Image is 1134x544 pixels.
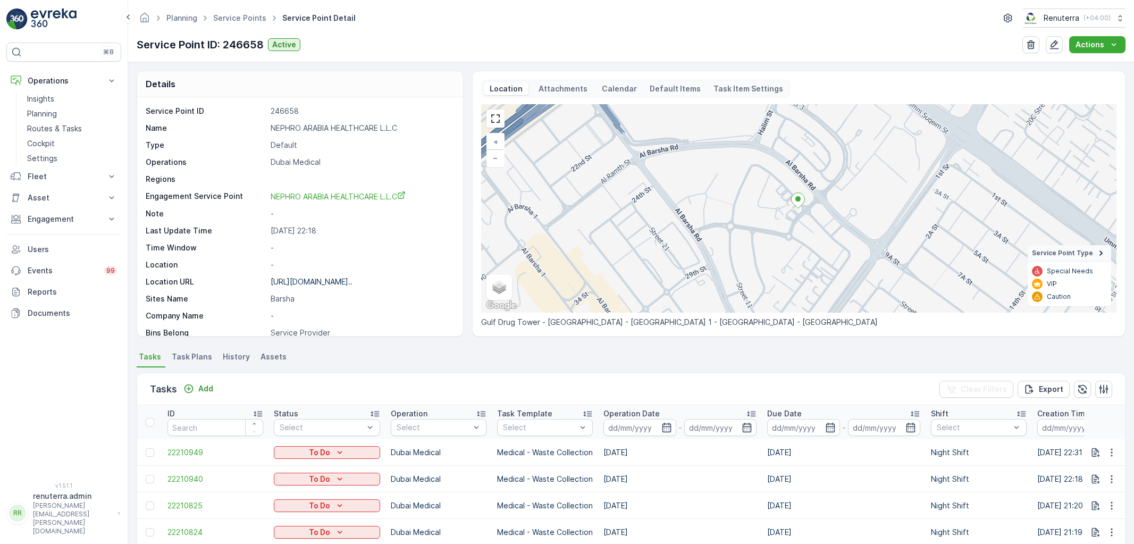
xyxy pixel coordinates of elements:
[6,491,121,535] button: RRrenuterra.admin[PERSON_NAME][EMAIL_ADDRESS][PERSON_NAME][DOMAIN_NAME]
[488,134,503,150] a: Zoom In
[497,527,593,538] p: Medical - Waste Collection
[1083,14,1111,22] p: ( +04:00 )
[598,492,762,519] td: [DATE]
[146,123,266,133] p: Name
[598,466,762,492] td: [DATE]
[167,447,263,458] span: 22210949
[602,83,637,94] p: Calendar
[146,501,154,510] div: Toggle Row Selected
[146,475,154,483] div: Toggle Row Selected
[767,419,840,436] input: dd/mm/yyyy
[28,214,100,224] p: Engagement
[309,447,330,458] p: To Do
[931,408,948,419] p: Shift
[23,151,121,166] a: Settings
[274,499,380,512] button: To Do
[603,419,676,436] input: dd/mm/yyyy
[1047,292,1071,301] p: Caution
[6,303,121,324] a: Documents
[6,482,121,489] span: v 1.51.1
[271,225,452,236] p: [DATE] 22:18
[9,505,26,522] div: RR
[274,473,380,486] button: To Do
[146,140,266,150] p: Type
[488,111,503,127] a: View Fullscreen
[179,382,217,395] button: Add
[931,527,1027,538] p: Night Shift
[848,419,921,436] input: dd/mm/yyyy
[1044,13,1079,23] p: Renuterra
[391,447,486,458] p: Dubai Medical
[1039,384,1063,395] p: Export
[1037,408,1090,419] p: Creation Time
[33,491,113,501] p: renuterra.admin
[1047,267,1093,275] p: Special Needs
[146,277,266,287] p: Location URL
[678,421,682,434] p: -
[1076,39,1104,50] p: Actions
[961,384,1007,395] p: Clear Filters
[271,294,452,304] p: Barsha
[497,408,552,419] p: Task Template
[27,123,82,134] p: Routes & Tasks
[484,299,519,313] a: Open this area in Google Maps (opens a new window)
[146,78,175,90] p: Details
[167,419,263,436] input: Search
[146,174,266,185] p: Regions
[271,260,452,270] p: -
[271,192,406,201] span: NEPHRO ARABIA HEALTHCARE L.L.C
[103,48,114,56] p: ⌘B
[167,474,263,484] a: 22210940
[488,150,503,166] a: Zoom Out
[167,408,175,419] p: ID
[146,311,266,321] p: Company Name
[598,439,762,466] td: [DATE]
[271,328,452,338] p: Service Provider
[166,13,197,22] a: Planning
[1028,245,1111,262] summary: Service Point Type
[931,474,1027,484] p: Night Shift
[488,275,511,299] a: Layers
[6,208,121,230] button: Engagement
[146,260,266,270] p: Location
[172,351,212,362] span: Task Plans
[213,13,266,22] a: Service Points
[146,328,266,338] p: Bins Belong
[28,308,117,319] p: Documents
[842,421,846,434] p: -
[271,123,452,133] p: NEPHRO ARABIA HEALTHCARE L.L.C
[27,94,54,104] p: Insights
[1037,419,1110,436] input: dd/mm/yyyy
[146,448,154,457] div: Toggle Row Selected
[33,501,113,535] p: [PERSON_NAME][EMAIL_ADDRESS][PERSON_NAME][DOMAIN_NAME]
[939,381,1013,398] button: Clear Filters
[271,140,452,150] p: Default
[223,351,250,362] span: History
[1032,249,1093,257] span: Service Point Type
[27,108,57,119] p: Planning
[6,239,121,260] a: Users
[28,265,98,276] p: Events
[503,422,576,433] p: Select
[271,311,452,321] p: -
[146,191,266,202] p: Engagement Service Point
[309,527,330,538] p: To Do
[23,91,121,106] a: Insights
[146,242,266,253] p: Time Window
[6,260,121,281] a: Events99
[146,225,266,236] p: Last Update Time
[280,13,358,23] span: Service Point Detail
[274,526,380,539] button: To Do
[937,422,1010,433] p: Select
[6,187,121,208] button: Asset
[391,500,486,511] p: Dubai Medical
[1047,280,1057,288] p: VIP
[1018,381,1070,398] button: Export
[261,351,287,362] span: Assets
[28,76,100,86] p: Operations
[650,83,701,94] p: Default Items
[767,408,802,419] p: Due Date
[931,447,1027,458] p: Night Shift
[497,447,593,458] p: Medical - Waste Collection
